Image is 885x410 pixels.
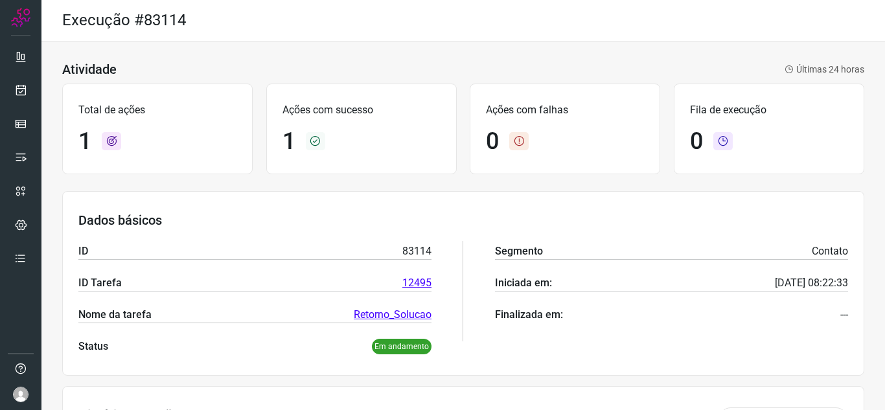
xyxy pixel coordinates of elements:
[78,212,848,228] h3: Dados básicos
[372,339,431,354] p: Em andamento
[690,102,848,118] p: Fila de execução
[78,128,91,155] h1: 1
[812,244,848,259] p: Contato
[282,128,295,155] h1: 1
[840,307,848,323] p: ---
[62,62,117,77] h3: Atividade
[78,275,122,291] p: ID Tarefa
[11,8,30,27] img: Logo
[495,275,552,291] p: Iniciada em:
[486,128,499,155] h1: 0
[495,307,563,323] p: Finalizada em:
[13,387,29,402] img: avatar-user-boy.jpg
[282,102,441,118] p: Ações com sucesso
[495,244,543,259] p: Segmento
[785,63,864,76] p: Últimas 24 horas
[78,244,88,259] p: ID
[354,307,431,323] a: Retorno_Solucao
[402,275,431,291] a: 12495
[62,11,186,30] h2: Execução #83114
[775,275,848,291] p: [DATE] 08:22:33
[78,102,236,118] p: Total de ações
[402,244,431,259] p: 83114
[690,128,703,155] h1: 0
[78,339,108,354] p: Status
[486,102,644,118] p: Ações com falhas
[78,307,152,323] p: Nome da tarefa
